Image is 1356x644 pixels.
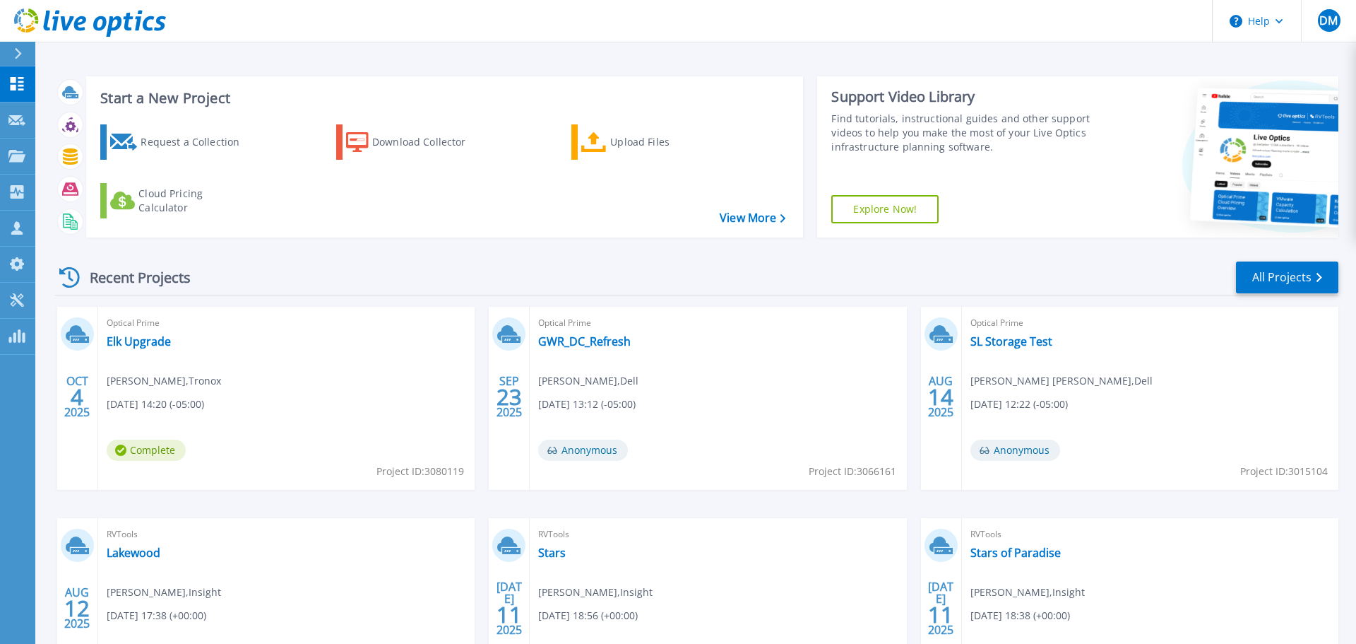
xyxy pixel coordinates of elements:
[496,582,523,634] div: [DATE] 2025
[100,90,785,106] h3: Start a New Project
[496,609,522,621] span: 11
[809,464,896,479] span: Project ID: 3066161
[538,546,566,560] a: Stars
[138,187,251,215] div: Cloud Pricing Calculator
[496,371,523,423] div: SEP 2025
[64,371,90,423] div: OCT 2025
[496,391,522,403] span: 23
[107,315,466,331] span: Optical Prime
[927,371,954,423] div: AUG 2025
[107,608,206,623] span: [DATE] 17:38 (+00:00)
[1236,262,1338,293] a: All Projects
[107,527,466,542] span: RVTools
[64,582,90,634] div: AUG 2025
[538,440,628,461] span: Anonymous
[970,440,1060,461] span: Anonymous
[538,527,898,542] span: RVTools
[928,609,953,621] span: 11
[107,440,186,461] span: Complete
[71,391,83,403] span: 4
[538,585,653,600] span: [PERSON_NAME] , Insight
[376,464,464,479] span: Project ID: 3080119
[831,195,939,223] a: Explore Now!
[538,334,631,349] a: GWR_DC_Refresh
[720,211,785,225] a: View More
[100,124,258,160] a: Request a Collection
[928,391,953,403] span: 14
[970,373,1153,389] span: [PERSON_NAME] [PERSON_NAME] , Dell
[538,315,898,331] span: Optical Prime
[107,373,221,389] span: [PERSON_NAME] , Tronox
[54,260,210,295] div: Recent Projects
[107,546,160,560] a: Lakewood
[610,128,723,156] div: Upload Files
[372,128,485,156] div: Download Collector
[831,88,1097,106] div: Support Video Library
[831,112,1097,154] div: Find tutorials, instructional guides and other support videos to help you make the most of your L...
[1240,464,1328,479] span: Project ID: 3015104
[141,128,254,156] div: Request a Collection
[1319,15,1338,26] span: DM
[970,585,1085,600] span: [PERSON_NAME] , Insight
[927,582,954,634] div: [DATE] 2025
[107,397,204,412] span: [DATE] 14:20 (-05:00)
[336,124,494,160] a: Download Collector
[107,585,221,600] span: [PERSON_NAME] , Insight
[970,608,1070,623] span: [DATE] 18:38 (+00:00)
[970,315,1330,331] span: Optical Prime
[538,608,638,623] span: [DATE] 18:56 (+00:00)
[64,602,90,614] span: 12
[970,527,1330,542] span: RVTools
[538,397,636,412] span: [DATE] 13:12 (-05:00)
[970,334,1052,349] a: SL Storage Test
[970,397,1068,412] span: [DATE] 12:22 (-05:00)
[538,373,638,389] span: [PERSON_NAME] , Dell
[970,546,1061,560] a: Stars of Paradise
[571,124,729,160] a: Upload Files
[107,334,171,349] a: Elk Upgrade
[100,183,258,218] a: Cloud Pricing Calculator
